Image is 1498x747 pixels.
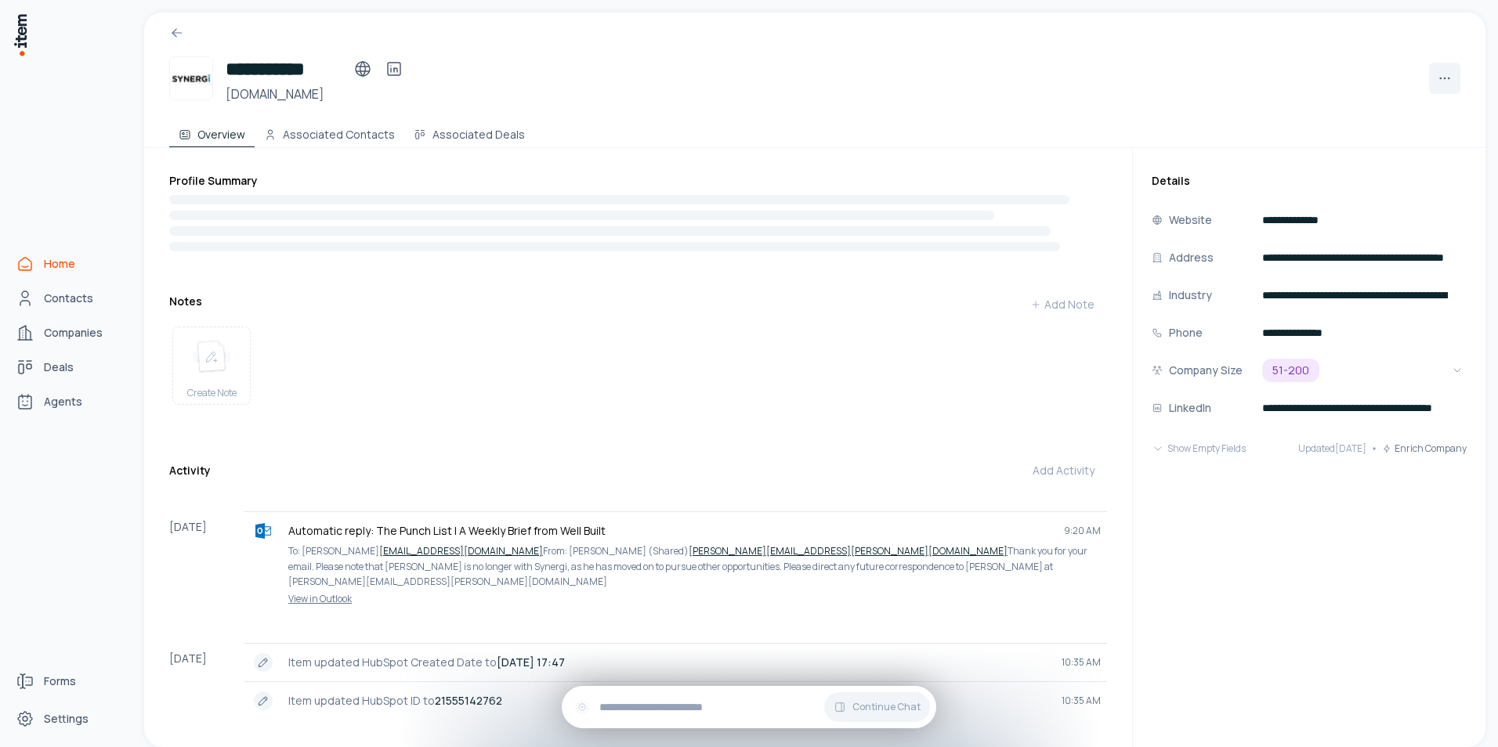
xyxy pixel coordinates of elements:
[562,686,936,728] div: Continue Chat
[169,294,202,309] h3: Notes
[169,643,244,720] div: [DATE]
[288,655,1049,670] p: Item updated HubSpot Created Date to
[13,13,28,57] img: Item Brain Logo
[187,387,237,399] span: Create Note
[1298,442,1366,455] span: Updated [DATE]
[1382,433,1467,464] button: Enrich Company
[1169,249,1214,266] p: Address
[288,543,1101,590] p: To: [PERSON_NAME] From: [PERSON_NAME] (Shared) Thank you for your email. Please note that [PERSON...
[1064,525,1101,537] span: 9:20 AM
[44,673,76,689] span: Forms
[226,85,410,103] h3: [DOMAIN_NAME]
[9,248,128,280] a: Home
[9,386,128,417] a: Agents
[1169,324,1203,341] p: Phone
[689,544,1008,558] a: [PERSON_NAME][EMAIL_ADDRESS][PERSON_NAME][DOMAIN_NAME]
[169,463,211,478] h3: Activity
[169,116,255,147] button: Overview
[288,523,1051,539] p: Automatic reply: The Punch List | A Weekly Brief from Well Built
[44,325,103,341] span: Companies
[1062,695,1101,707] span: 10:35 AM
[1018,289,1107,320] button: Add Note
[1152,433,1246,464] button: Show Empty Fields
[44,359,74,375] span: Deals
[1169,287,1212,304] p: Industry
[288,693,1049,709] p: Item updated HubSpot ID to
[1020,455,1107,486] button: Add Activity
[1169,211,1212,229] p: Website
[9,703,128,734] a: Settings
[169,511,244,612] div: [DATE]
[251,593,1101,605] a: View in Outlook
[44,711,89,727] span: Settings
[1030,297,1095,312] div: Add Note
[169,56,213,100] img: SYNERGi LLC
[172,327,251,405] button: create noteCreate Note
[9,352,128,383] a: deals
[9,666,128,697] a: Forms
[44,394,82,410] span: Agents
[193,340,230,374] img: create note
[1152,173,1467,189] h3: Details
[435,693,502,708] strong: 21555142762
[169,173,1107,189] h3: Profile Summary
[497,655,565,669] strong: [DATE] 17:47
[9,317,128,348] a: Companies
[44,290,93,306] span: Contacts
[9,283,128,314] a: Contacts
[824,692,930,722] button: Continue Chat
[44,256,75,272] span: Home
[255,523,271,539] img: outlook logo
[1062,656,1101,669] span: 10:35 AM
[255,116,404,147] button: Associated Contacts
[1169,362,1243,379] p: Company Size
[852,701,921,713] span: Continue Chat
[379,544,543,558] a: [EMAIL_ADDRESS][DOMAIN_NAME]
[1429,63,1460,94] button: More actions
[404,116,534,147] button: Associated Deals
[1169,399,1211,417] p: LinkedIn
